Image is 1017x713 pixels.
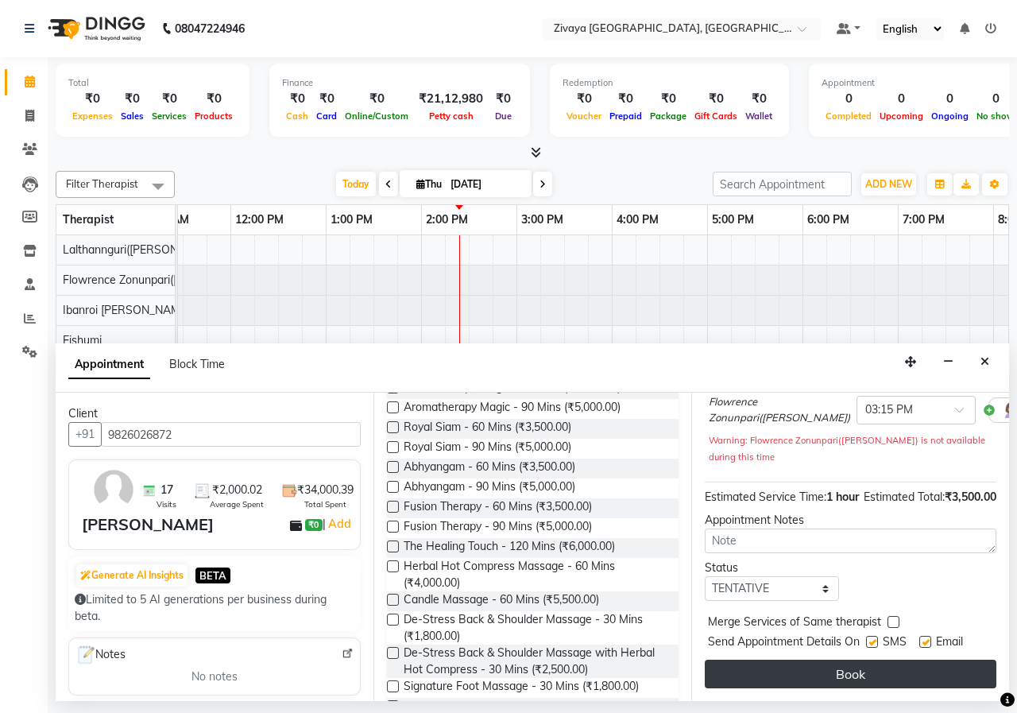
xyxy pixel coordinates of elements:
[412,178,446,190] span: Thu
[927,110,973,122] span: Ongoing
[117,110,148,122] span: Sales
[646,90,690,108] div: ₹0
[404,399,621,419] span: Aromatherapy Magic - 90 Mins (₹5,000.00)
[876,110,927,122] span: Upcoming
[101,422,361,447] input: Search by Name/Mobile/Email/Code
[646,110,690,122] span: Package
[883,634,907,653] span: SMS
[563,110,605,122] span: Voucher
[936,634,963,653] span: Email
[148,110,191,122] span: Services
[63,242,222,257] span: Lalthannguri([PERSON_NAME])
[341,90,412,108] div: ₹0
[741,110,776,122] span: Wallet
[191,668,238,685] span: No notes
[195,568,230,583] span: BETA
[690,110,741,122] span: Gift Cards
[861,173,916,196] button: ADD NEW
[613,208,663,231] a: 4:00 PM
[75,591,354,625] div: Limited to 5 AI generations per business during beta.
[82,513,214,537] div: [PERSON_NAME]
[312,110,341,122] span: Card
[927,90,973,108] div: 0
[41,6,149,51] img: logo
[404,479,575,498] span: Abhyangam - 90 Mins (₹5,000.00)
[741,90,776,108] div: ₹0
[899,208,949,231] a: 7:00 PM
[404,678,639,698] span: Signature Foot Massage - 30 Mins (₹1,800.00)
[157,498,176,510] span: Visits
[404,538,615,558] span: The Healing Touch - 120 Mins (₹6,000.00)
[282,110,312,122] span: Cash
[705,512,996,529] div: Appointment Notes
[323,514,354,533] span: |
[63,333,102,347] span: Eishumi
[876,90,927,108] div: 0
[826,490,859,504] span: 1 hour
[822,90,876,108] div: 0
[803,208,853,231] a: 6:00 PM
[517,208,567,231] a: 3:00 PM
[63,303,190,317] span: Ibanroi [PERSON_NAME]
[76,564,188,587] button: Generate AI Insights
[605,90,646,108] div: ₹0
[404,459,575,479] span: Abhyangam - 60 Mins (₹3,500.00)
[297,482,354,498] span: ₹34,000.39
[305,519,322,532] span: ₹0
[148,90,191,108] div: ₹0
[705,490,826,504] span: Estimated Service Time:
[336,172,376,196] span: Today
[709,435,985,463] small: Warning: Flowrence Zonunpari([PERSON_NAME]) is not available during this time
[68,422,102,447] button: +91
[326,514,354,533] a: Add
[709,394,850,425] span: Flowrence Zonunpari([PERSON_NAME])
[705,560,839,576] div: Status
[491,110,516,122] span: Due
[68,76,237,90] div: Total
[864,490,945,504] span: Estimated Total:
[68,90,117,108] div: ₹0
[563,76,776,90] div: Redemption
[231,208,288,231] a: 12:00 PM
[705,660,996,688] button: Book
[865,178,912,190] span: ADD NEW
[822,110,876,122] span: Completed
[708,614,881,634] span: Merge Services of Same therapist
[945,490,996,504] span: ₹3,500.00
[191,90,237,108] div: ₹0
[327,208,377,231] a: 1:00 PM
[175,6,245,51] b: 08047224946
[191,110,237,122] span: Products
[341,110,412,122] span: Online/Custom
[68,110,117,122] span: Expenses
[425,110,478,122] span: Petty cash
[404,591,599,611] span: Candle Massage - 60 Mins (₹5,500.00)
[212,482,262,498] span: ₹2,000.02
[404,518,592,538] span: Fusion Therapy - 90 Mins (₹5,000.00)
[304,498,346,510] span: Total Spent
[404,645,666,678] span: De-Stress Back & Shoulder Massage with Herbal Hot Compress - 30 Mins (₹2,500.00)
[66,177,138,190] span: Filter Therapist
[404,558,666,591] span: Herbal Hot Compress Massage - 60 Mins (₹4,000.00)
[412,90,489,108] div: ₹21,12,980
[117,90,148,108] div: ₹0
[68,405,361,422] div: Client
[489,90,517,108] div: ₹0
[605,110,646,122] span: Prepaid
[63,212,114,227] span: Therapist
[91,467,137,513] img: avatar
[708,208,758,231] a: 5:00 PM
[713,172,852,196] input: Search Appointment
[75,645,126,665] span: Notes
[63,273,265,287] span: Flowrence Zonunpari([PERSON_NAME])
[312,90,341,108] div: ₹0
[563,90,605,108] div: ₹0
[404,611,666,645] span: De-Stress Back & Shoulder Massage - 30 Mins (₹1,800.00)
[169,357,225,371] span: Block Time
[282,76,517,90] div: Finance
[160,482,173,498] span: 17
[708,634,860,653] span: Send Appointment Details On
[422,208,472,231] a: 2:00 PM
[690,90,741,108] div: ₹0
[210,498,264,510] span: Average Spent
